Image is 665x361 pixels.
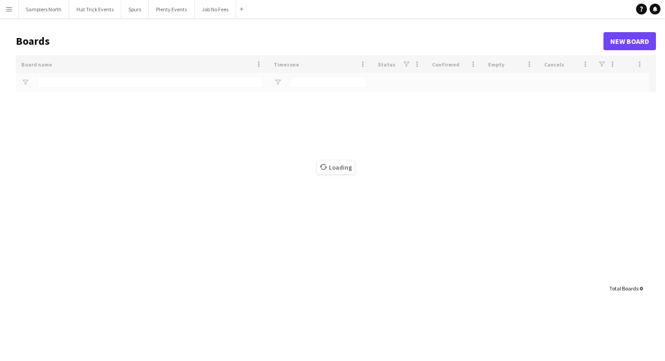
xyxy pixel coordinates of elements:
[121,0,149,18] button: Spurs
[603,32,656,50] a: New Board
[69,0,121,18] button: Hat Trick Events
[609,285,638,292] span: Total Boards
[317,161,355,174] span: Loading
[16,34,603,48] h1: Boards
[609,280,642,297] div: :
[19,0,69,18] button: Samplers North
[195,0,236,18] button: Job No Fees
[640,285,642,292] span: 0
[149,0,195,18] button: Plenty Events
